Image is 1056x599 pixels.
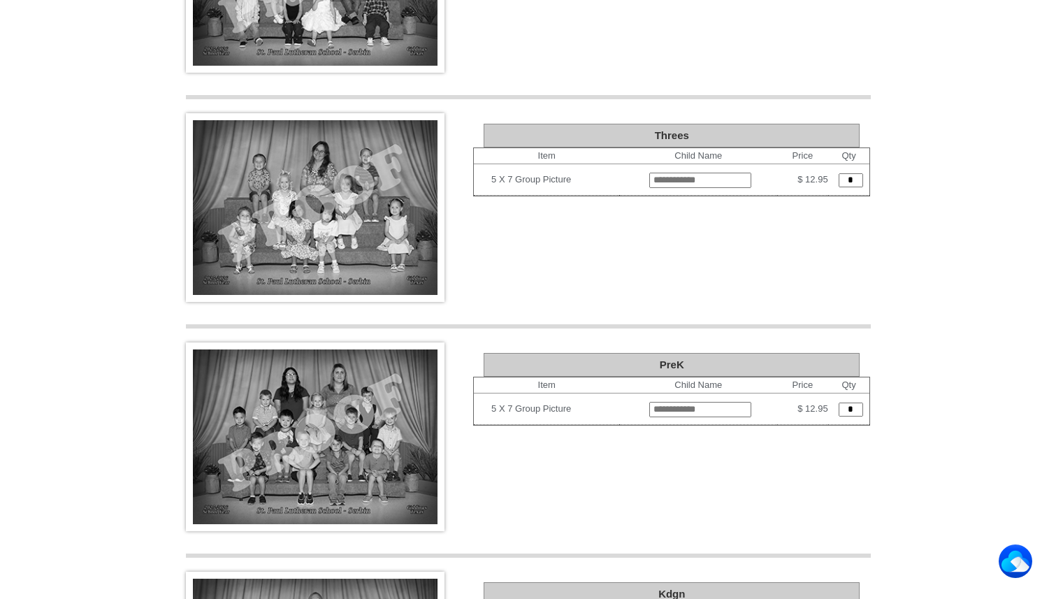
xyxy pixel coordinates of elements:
[777,394,827,425] td: $ 12.95
[619,377,777,394] th: Child Name
[619,148,777,164] th: Child Name
[777,377,827,394] th: Price
[474,377,619,394] th: Item
[474,148,619,164] th: Item
[491,398,619,420] td: 5 X 7 Group Picture
[777,164,827,196] td: $ 12.95
[484,124,860,147] div: Threes
[828,148,870,164] th: Qty
[777,148,827,164] th: Price
[186,342,444,531] img: PreK
[828,377,870,394] th: Qty
[484,353,860,377] div: PreK
[491,168,619,191] td: 5 X 7 Group Picture
[186,113,444,302] img: Threes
